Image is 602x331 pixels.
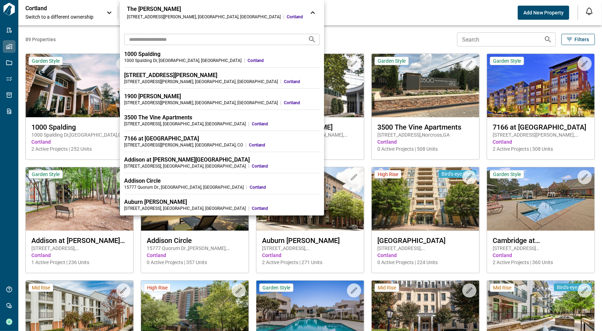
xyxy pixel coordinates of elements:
span: Cortland [250,185,320,190]
div: [STREET_ADDRESS] , [GEOGRAPHIC_DATA] , [GEOGRAPHIC_DATA] [124,163,246,169]
div: 1900 [PERSON_NAME] [124,93,320,100]
span: Cortland [252,163,320,169]
span: Cortland [252,206,320,211]
div: [STREET_ADDRESS] , [GEOGRAPHIC_DATA] , [GEOGRAPHIC_DATA] [124,121,246,127]
div: [STREET_ADDRESS][PERSON_NAME] , [GEOGRAPHIC_DATA] , [GEOGRAPHIC_DATA] [127,14,281,20]
div: The [PERSON_NAME] [127,6,303,13]
span: Cortland [284,79,320,85]
div: [STREET_ADDRESS][PERSON_NAME] , [GEOGRAPHIC_DATA] , [GEOGRAPHIC_DATA] [124,79,278,85]
span: Cortland [249,142,320,148]
button: Search projects [305,32,319,46]
span: Cortland [252,121,320,127]
span: Cortland [284,100,320,106]
div: Auburn [PERSON_NAME] [124,199,320,206]
div: [STREET_ADDRESS][PERSON_NAME] [124,72,320,79]
div: Addison Circle [124,177,320,185]
div: 7166 at [GEOGRAPHIC_DATA] [124,135,320,142]
div: [STREET_ADDRESS] , [GEOGRAPHIC_DATA] , [GEOGRAPHIC_DATA] [124,206,246,211]
div: Addison at [PERSON_NAME][GEOGRAPHIC_DATA] [124,156,320,163]
div: [STREET_ADDRESS][PERSON_NAME] , [GEOGRAPHIC_DATA] , [GEOGRAPHIC_DATA] [124,100,278,106]
div: 3500 The Vine Apartments [124,114,320,121]
div: 1000 Spalding Dr , [GEOGRAPHIC_DATA] , [GEOGRAPHIC_DATA] [124,58,242,63]
div: [STREET_ADDRESS][PERSON_NAME] , [GEOGRAPHIC_DATA] , CO [124,142,243,148]
span: Cortland [248,58,320,63]
div: 1000 Spalding [124,51,320,58]
div: 15777 Quorum Dr. , [GEOGRAPHIC_DATA] , [GEOGRAPHIC_DATA] [124,185,244,190]
span: Cortland [287,14,303,20]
